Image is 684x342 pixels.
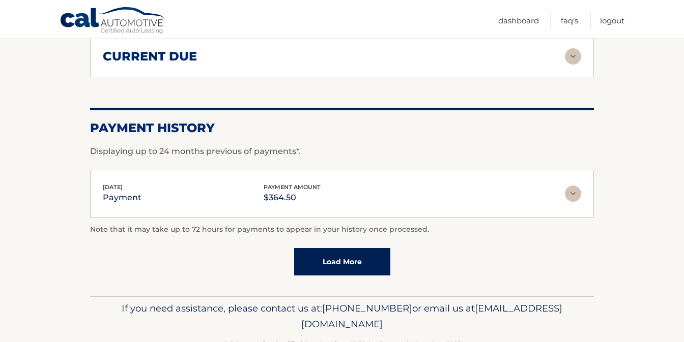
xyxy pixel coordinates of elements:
[90,120,594,136] h2: Payment History
[498,12,539,29] a: Dashboard
[264,183,321,191] span: payment amount
[565,185,581,202] img: accordion-rest.svg
[90,145,594,158] p: Displaying up to 24 months previous of payments*.
[561,12,578,29] a: FAQ's
[322,302,412,314] span: [PHONE_NUMBER]
[103,183,123,191] span: [DATE]
[565,48,581,65] img: accordion-rest.svg
[60,7,166,36] a: Cal Automotive
[103,191,141,205] p: payment
[600,12,624,29] a: Logout
[97,300,587,333] p: If you need assistance, please contact us at: or email us at
[264,191,321,205] p: $364.50
[103,49,197,64] h2: current due
[90,224,594,236] p: Note that it may take up to 72 hours for payments to appear in your history once processed.
[294,248,390,275] a: Load More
